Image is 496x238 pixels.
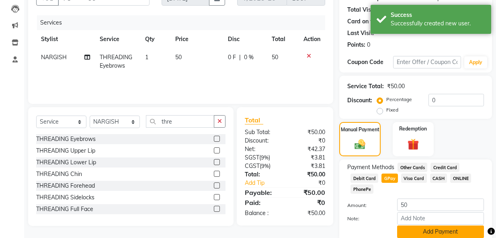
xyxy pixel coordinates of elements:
span: 1 [145,54,148,61]
div: 0 [367,41,370,49]
a: Add Tip [239,179,293,187]
input: Amount [397,199,484,211]
span: Payment Methods [347,163,394,172]
span: Total [245,116,263,124]
span: 0 % [244,53,254,62]
span: Other Cards [398,163,427,172]
div: Success [391,11,485,19]
span: CASH [430,174,447,183]
div: Net: [239,145,285,153]
label: Manual Payment [341,126,379,133]
input: Search or Scan [146,115,214,128]
div: THREADING Chin [36,170,82,178]
span: | [239,53,241,62]
img: _gift.svg [404,137,423,152]
span: Visa Card [401,174,427,183]
span: GPay [381,174,398,183]
div: Successfully created new user. [391,19,485,28]
input: Enter Offer / Coupon Code [393,56,461,68]
div: Points: [347,41,365,49]
th: Disc [223,30,267,48]
span: 50 [272,54,278,61]
label: Redemption [399,125,427,132]
span: NARGISH [41,54,67,61]
div: Paid: [239,198,285,207]
div: THREADING Sidelocks [36,193,94,202]
div: ₹50.00 [285,170,331,179]
div: ₹42.37 [285,145,331,153]
span: CGST [245,162,260,170]
th: Stylist [36,30,95,48]
span: Credit Card [430,163,459,172]
th: Total [267,30,299,48]
th: Action [299,30,325,48]
button: Apply [464,56,487,68]
img: _cash.svg [351,138,369,151]
div: Service Total: [347,82,384,91]
div: THREADING Forehead [36,182,95,190]
button: Add Payment [397,226,484,238]
span: 9% [261,163,269,169]
div: ₹50.00 [285,188,331,197]
div: Discount: [347,96,372,105]
span: ONLINE [450,174,471,183]
span: SGST [245,154,259,161]
div: ( ) [239,162,285,170]
label: Percentage [386,96,412,103]
div: ₹50.00 [285,128,331,137]
div: Coupon Code [347,58,393,66]
div: ₹0 [285,137,331,145]
div: ₹0 [285,198,331,207]
div: Discount: [239,137,285,145]
span: 9% [261,154,268,161]
th: Qty [140,30,170,48]
label: Note: [341,215,391,222]
span: THREADING Eyebrows [100,54,132,69]
div: Balance : [239,209,285,217]
div: Services [37,15,331,30]
label: Fixed [386,106,398,114]
div: Total Visits: [347,6,379,14]
div: ₹0 [293,179,331,187]
th: Service [95,30,140,48]
input: Add Note [397,212,484,225]
span: Debit Card [350,174,378,183]
div: Total: [239,170,285,179]
div: Payable: [239,188,285,197]
div: ₹3.81 [285,162,331,170]
div: Last Visit: [347,29,374,37]
div: ( ) [239,153,285,162]
div: ₹50.00 [285,209,331,217]
div: THREADING Upper Lip [36,147,95,155]
div: Card on file: [347,17,380,26]
div: THREADING Lower Lip [36,158,96,167]
span: 0 F [228,53,236,62]
label: Amount: [341,202,391,209]
th: Price [170,30,223,48]
div: Sub Total: [239,128,285,137]
span: PhonePe [350,184,373,194]
div: THREADING Eyebrows [36,135,96,143]
div: ₹3.81 [285,153,331,162]
div: THREADING Full Face [36,205,93,213]
span: 50 [175,54,182,61]
div: ₹50.00 [387,82,405,91]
